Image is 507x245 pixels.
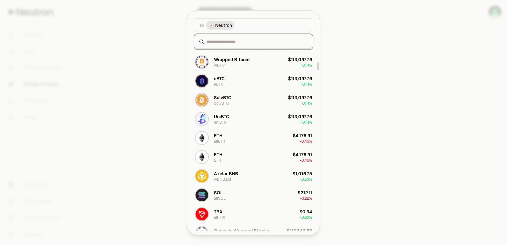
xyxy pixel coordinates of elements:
[191,109,316,128] button: uniBTC LogoUniBTCuniBTC$113,097.76+0.14%
[214,139,225,144] div: allETH
[292,170,312,177] div: $1,016.75
[288,94,312,100] div: $113,097.76
[214,81,223,87] div: eBTC
[214,234,235,239] div: wBTC.osmo
[191,71,316,90] button: eBTC LogoeBTCeBTC$113,097.76+0.14%
[209,23,213,27] img: Neutron Logo
[293,132,312,139] div: $4,176.91
[191,185,316,204] button: allSOL LogoSOLallSOL$212.11-3.22%
[215,22,232,28] span: Neutron
[300,100,312,106] span: + 0.14%
[287,227,312,234] div: $112,842.65
[300,158,312,163] span: -0.46%
[300,196,312,201] span: -3.22%
[214,94,231,100] div: SolvBTC
[214,113,229,119] div: UniBTC
[196,113,208,125] img: uniBTC Logo
[191,147,316,166] button: ETH LogoETHETH$4,176.91-0.46%
[191,128,316,147] button: allETH LogoETHallETH$4,176.91-0.46%
[191,166,316,185] button: wBNB.axl LogoAxelar BNBwBNB.axl$1,016.75+0.66%
[214,215,225,220] div: allTRX
[195,18,312,32] button: ToNeutron LogoNeutron
[196,170,208,182] img: wBNB.axl Logo
[288,113,312,119] div: $113,097.76
[214,62,224,68] div: wBTC
[196,132,208,144] img: allETH Logo
[191,223,316,242] button: wBTC.osmo LogoOsmosis Wrapped BitcoinwBTC.osmo$112,842.65-0.20%
[214,158,221,163] div: ETH
[300,119,312,125] span: + 0.14%
[299,215,312,220] span: + 0.86%
[293,151,312,158] div: $4,176.91
[214,100,229,106] div: SolvBTC
[214,56,249,62] div: Wrapped Bitcoin
[199,22,204,28] span: To
[299,177,312,182] span: + 0.66%
[214,177,231,182] div: wBNB.axl
[300,139,312,144] span: -0.46%
[214,196,226,201] div: allSOL
[191,204,316,223] button: allTRX LogoTRXallTRX$0.34+0.86%
[300,62,312,68] span: + 0.14%
[214,227,269,234] div: Osmosis Wrapped Bitcoin
[214,119,227,125] div: uniBTC
[300,81,312,87] span: + 0.14%
[288,56,312,62] div: $113,097.76
[214,170,238,177] div: Axelar BNB
[214,132,222,139] div: ETH
[196,93,208,106] img: SolvBTC Logo
[196,151,208,163] img: ETH Logo
[299,208,312,215] div: $0.34
[214,208,222,215] div: TRX
[288,75,312,81] div: $113,097.76
[196,227,208,239] img: wBTC.osmo Logo
[196,208,208,220] img: allTRX Logo
[214,151,222,158] div: ETH
[191,90,316,109] button: SolvBTC LogoSolvBTCSolvBTC$113,097.76+0.14%
[214,189,223,196] div: SOL
[196,189,208,201] img: allSOL Logo
[299,234,312,239] span: -0.20%
[196,55,208,68] img: wBTC Logo
[196,74,208,87] img: eBTC Logo
[191,52,316,71] button: wBTC LogoWrapped BitcoinwBTC$113,097.76+0.14%
[298,189,312,196] div: $212.11
[214,75,225,81] div: eBTC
